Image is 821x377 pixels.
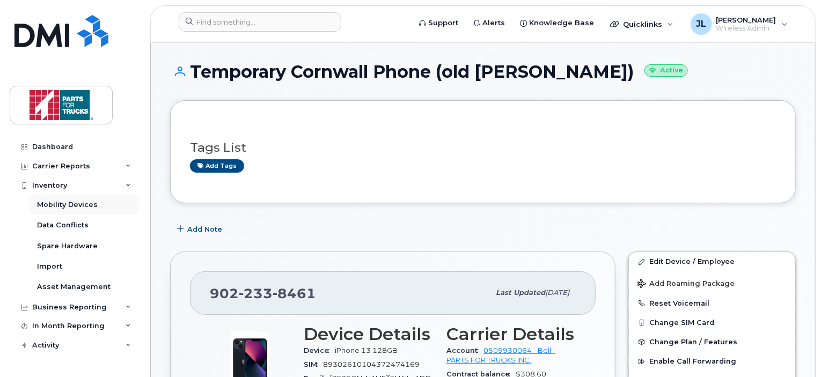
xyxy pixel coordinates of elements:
[190,159,244,173] a: Add tags
[273,285,316,301] span: 8461
[304,324,434,344] h3: Device Details
[649,358,736,366] span: Enable Call Forwarding
[210,285,316,301] span: 902
[644,64,688,77] small: Active
[323,360,420,368] span: 89302610104372474169
[649,338,737,346] span: Change Plan / Features
[239,285,273,301] span: 233
[446,346,483,354] span: Account
[170,62,796,81] h1: Temporary Cornwall Phone (old [PERSON_NAME])
[446,324,576,344] h3: Carrier Details
[335,346,398,354] span: iPhone 13 128GB
[496,289,545,297] span: Last updated
[629,313,795,332] button: Change SIM Card
[304,360,323,368] span: SIM
[629,252,795,271] a: Edit Device / Employee
[629,352,795,371] button: Enable Call Forwarding
[170,219,231,239] button: Add Note
[545,289,569,297] span: [DATE]
[629,332,795,352] button: Change Plan / Features
[637,279,735,290] span: Add Roaming Package
[629,294,795,313] button: Reset Voicemail
[304,346,335,354] span: Device
[190,141,776,154] h3: Tags List
[446,346,555,364] a: 0509930064 - Bell - PARTS FOR TRUCKS INC.
[629,272,795,294] button: Add Roaming Package
[187,224,222,234] span: Add Note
